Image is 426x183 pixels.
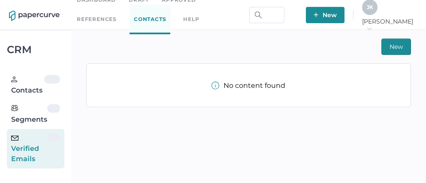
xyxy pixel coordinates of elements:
a: Contacts [130,5,170,34]
span: New [390,39,403,54]
div: Contacts [11,75,44,96]
img: email-icon-black.c777dcea.svg [11,135,18,141]
div: CRM [7,46,64,54]
span: [PERSON_NAME] [362,18,417,33]
img: segments.b9481e3d.svg [11,105,18,111]
input: Search Workspace [249,7,284,23]
img: plus-white.e19ec114.svg [314,12,318,17]
i: arrow_right [366,26,372,32]
button: New [306,7,344,23]
img: person.20a629c4.svg [11,76,17,82]
img: search.bf03fe8b.svg [255,12,262,18]
span: New [314,7,337,23]
a: References [77,15,117,24]
div: help [183,15,199,24]
div: No content found [211,81,285,90]
div: Segments [11,104,47,125]
button: New [381,39,411,55]
img: papercurve-logo-colour.7244d18c.svg [9,11,60,21]
img: info-tooltip-active.a952ecf1.svg [211,81,219,90]
div: Verified Emails [11,133,48,164]
span: J K [367,4,373,10]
